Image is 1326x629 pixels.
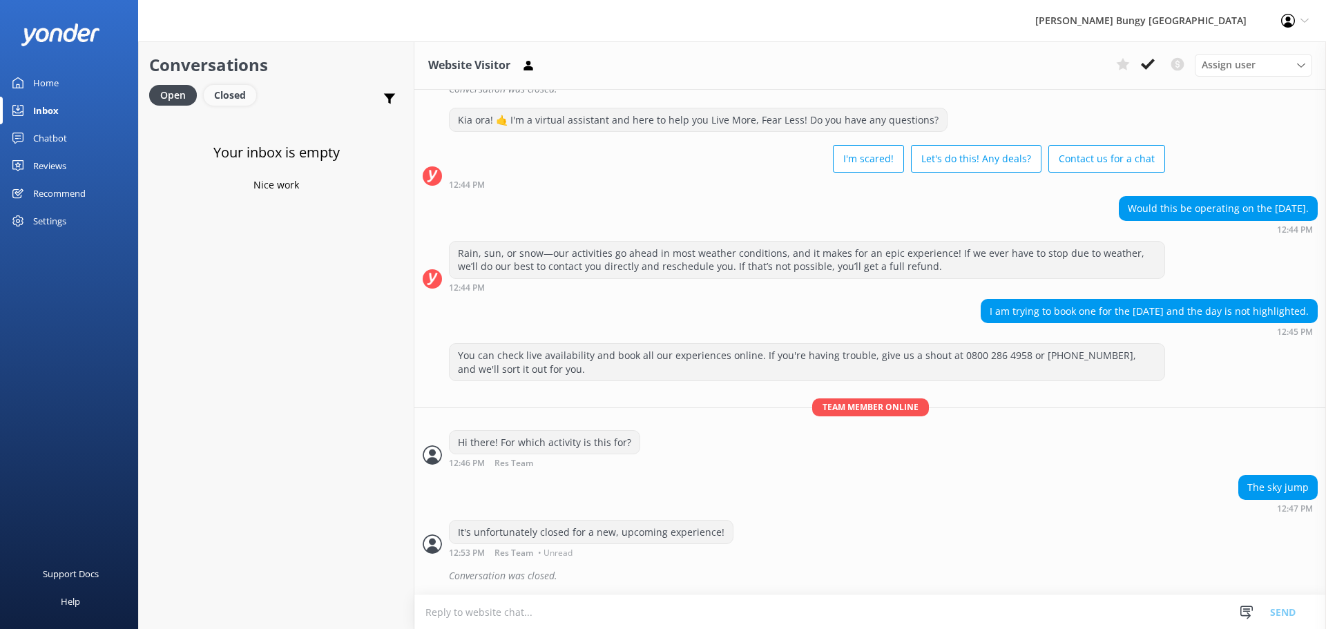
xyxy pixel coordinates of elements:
[494,459,533,468] span: Res Team
[204,87,263,102] a: Closed
[833,145,904,173] button: I'm scared!
[149,85,197,106] div: Open
[33,180,86,207] div: Recommend
[450,344,1164,380] div: You can check live availability and book all our experiences online. If you're having trouble, gi...
[450,242,1164,278] div: Rain, sun, or snow—our activities go ahead in most weather conditions, and it makes for an epic e...
[33,124,67,152] div: Chatbot
[1277,226,1313,234] strong: 12:44 PM
[428,57,510,75] h3: Website Visitor
[33,207,66,235] div: Settings
[213,142,340,164] h3: Your inbox is empty
[253,177,299,193] p: Nice work
[450,521,733,544] div: It's unfortunately closed for a new, upcoming experience!
[423,564,1318,588] div: 2025-09-28T00:30:56.920
[494,549,533,557] span: Res Team
[43,560,99,588] div: Support Docs
[204,85,256,106] div: Closed
[1195,54,1312,76] div: Assign User
[61,588,80,615] div: Help
[449,548,733,557] div: Sep 28 2025 12:53pm (UTC +13:00) Pacific/Auckland
[1202,57,1256,72] span: Assign user
[449,181,485,189] strong: 12:44 PM
[1119,224,1318,234] div: Sep 28 2025 12:44pm (UTC +13:00) Pacific/Auckland
[981,300,1317,323] div: I am trying to book one for the [DATE] and the day is not highlighted.
[812,398,929,416] span: Team member online
[449,549,485,557] strong: 12:53 PM
[450,108,947,132] div: Kia ora! 🤙 I'm a virtual assistant and here to help you Live More, Fear Less! Do you have any que...
[149,87,204,102] a: Open
[1048,145,1165,173] button: Contact us for a chat
[1120,197,1317,220] div: Would this be operating on the [DATE].
[1277,505,1313,513] strong: 12:47 PM
[911,145,1041,173] button: Let's do this! Any deals?
[449,180,1165,189] div: Sep 28 2025 12:44pm (UTC +13:00) Pacific/Auckland
[1238,503,1318,513] div: Sep 28 2025 12:47pm (UTC +13:00) Pacific/Auckland
[1277,328,1313,336] strong: 12:45 PM
[1239,476,1317,499] div: The sky jump
[33,97,59,124] div: Inbox
[33,152,66,180] div: Reviews
[149,52,403,78] h2: Conversations
[449,459,485,468] strong: 12:46 PM
[449,564,1318,588] div: Conversation was closed.
[538,549,573,557] span: • Unread
[450,431,640,454] div: Hi there! For which activity is this for?
[449,284,485,292] strong: 12:44 PM
[449,282,1165,292] div: Sep 28 2025 12:44pm (UTC +13:00) Pacific/Auckland
[21,23,100,46] img: yonder-white-logo.png
[33,69,59,97] div: Home
[449,458,640,468] div: Sep 28 2025 12:46pm (UTC +13:00) Pacific/Auckland
[981,327,1318,336] div: Sep 28 2025 12:45pm (UTC +13:00) Pacific/Auckland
